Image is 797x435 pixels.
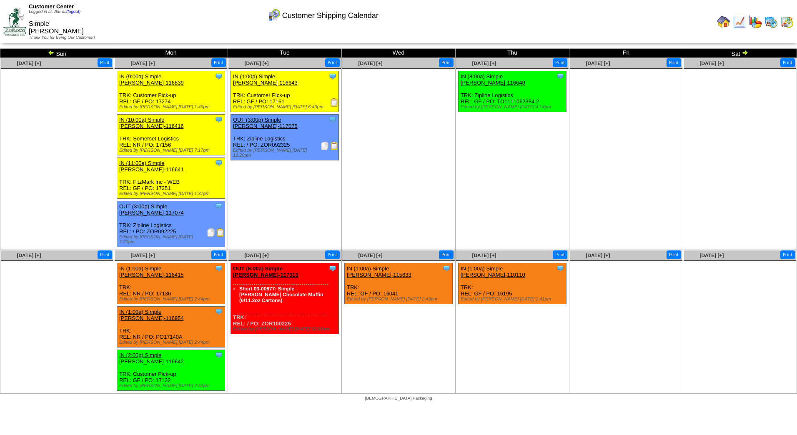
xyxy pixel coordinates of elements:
img: Tooltip [215,307,223,316]
img: arrowleft.gif [48,49,55,56]
button: Print [667,58,681,67]
div: Edited by [PERSON_NAME] [DATE] 2:44pm [119,340,225,345]
a: IN (1:00a) Simple [PERSON_NAME]-116954 [119,309,184,321]
img: Tooltip [556,72,564,80]
td: Wed [342,49,456,58]
button: Print [325,58,340,67]
button: Print [211,250,226,259]
div: Edited by [PERSON_NAME] [DATE] 12:28pm [233,148,338,158]
button: Print [439,58,454,67]
img: Tooltip [328,115,337,124]
img: Tooltip [328,72,337,80]
button: Print [439,250,454,259]
button: Print [98,58,112,67]
div: Edited by [PERSON_NAME] [DATE] 1:49pm [119,105,225,110]
a: [DATE] [+] [358,252,382,258]
img: Tooltip [215,264,223,272]
a: IN (1:00a) Simple [PERSON_NAME]-116415 [119,265,184,278]
td: Mon [114,49,228,58]
span: Customer Shipping Calendar [282,11,378,20]
a: [DATE] [+] [244,252,268,258]
img: Packing Slip [321,142,329,150]
div: TRK: REL: / PO: ZOR100225 [231,263,339,334]
div: TRK: Somerset Logistics REL: NR / PO: 17156 [117,115,225,155]
span: Customer Center [29,3,74,10]
img: graph.gif [749,15,762,28]
span: [DATE] [+] [17,252,41,258]
a: IN (1:00a) Simple [PERSON_NAME]-115633 [347,265,411,278]
img: ZoRoCo_Logo(Green%26Foil)%20jpg.webp [3,7,26,35]
a: IN (10:00a) Simple [PERSON_NAME]-116416 [119,117,184,129]
a: [DATE] [+] [472,252,496,258]
a: [DATE] [+] [699,60,724,66]
a: [DATE] [+] [699,252,724,258]
img: Packing Slip [207,228,215,237]
button: Print [553,58,567,67]
div: TRK: Customer Pick-up REL: GF / PO: 17161 [231,71,339,112]
a: [DATE] [+] [358,60,382,66]
div: Edited by [PERSON_NAME] [DATE] 6:40pm [233,105,338,110]
td: Sun [0,49,114,58]
a: [DATE] [+] [244,60,268,66]
img: Tooltip [215,115,223,124]
div: TRK: Customer Pick-up REL: GF / PO: 17274 [117,71,225,112]
div: TRK: REL: NR / PO: 17136 [117,263,225,304]
div: Edited by [PERSON_NAME] [DATE] 2:52pm [119,383,225,388]
a: IN (1:00p) Simple [PERSON_NAME]-116643 [233,73,298,86]
div: Edited by [PERSON_NAME] [DATE] 4:14pm [461,105,566,110]
a: [DATE] [+] [586,60,610,66]
a: IN (1:00a) Simple [PERSON_NAME]-110110 [461,265,525,278]
div: Edited by [PERSON_NAME] [DATE] 7:17pm [119,148,225,153]
a: [DATE] [+] [130,60,155,66]
img: Tooltip [442,264,451,272]
td: Tue [228,49,342,58]
a: [DATE] [+] [17,60,41,66]
button: Print [667,250,681,259]
a: [DATE] [+] [130,252,155,258]
a: IN (2:00p) Simple [PERSON_NAME]-116642 [119,352,184,365]
a: OUT (6:00a) Simple [PERSON_NAME]-117313 [233,265,298,278]
a: OUT (3:00p) Simple [PERSON_NAME]-117075 [233,117,298,129]
a: [DATE] [+] [586,252,610,258]
div: Edited by [PERSON_NAME] [DATE] 1:37pm [119,191,225,196]
a: IN (11:00a) Simple [PERSON_NAME]-116641 [119,160,184,172]
td: Thu [456,49,569,58]
span: Simple [PERSON_NAME] [29,20,84,35]
div: TRK: REL: GF / PO: 16041 [345,263,453,304]
div: Edited by [PERSON_NAME] [DATE] 2:43pm [347,297,452,302]
img: calendarcustomer.gif [267,9,281,22]
div: Edited by [PERSON_NAME] [DATE] 2:41pm [461,297,566,302]
img: Tooltip [215,202,223,210]
a: Short 03-00677: Simple [PERSON_NAME] Chocolate Muffin (6/11.2oz Cartons) [239,286,323,303]
button: Print [211,58,226,67]
img: line_graph.gif [733,15,746,28]
button: Print [553,250,567,259]
img: Bill of Lading [216,228,225,237]
button: Print [98,250,112,259]
img: Tooltip [328,264,337,272]
img: calendarinout.gif [780,15,794,28]
div: TRK: REL: GF / PO: 16195 [459,263,566,304]
button: Print [325,250,340,259]
div: TRK: Zipline Logistics REL: GF / PO: TO1111062384.2 [459,71,566,112]
img: Receiving Document [330,98,338,107]
span: Thank You for Being Our Customer! [29,35,95,40]
td: Sat [683,49,797,58]
a: [DATE] [+] [472,60,496,66]
img: arrowright.gif [742,49,748,56]
img: Tooltip [215,159,223,167]
span: [DEMOGRAPHIC_DATA] Packaging [365,396,432,401]
button: Print [780,58,795,67]
div: Edited by [PERSON_NAME] [DATE] 12:00am [233,327,338,332]
img: Bill of Lading [330,142,338,150]
a: IN (8:00a) Simple [PERSON_NAME]-116640 [461,73,525,86]
img: home.gif [717,15,730,28]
